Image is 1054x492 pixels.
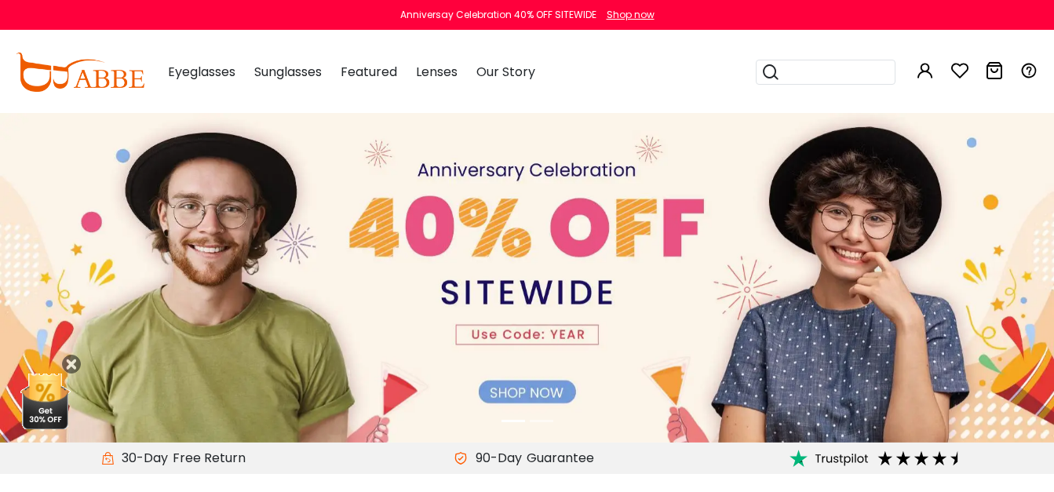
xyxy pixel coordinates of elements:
[607,8,655,22] div: Shop now
[400,8,596,22] div: Anniversay Celebration 40% OFF SITEWIDE
[599,8,655,21] a: Shop now
[468,449,522,468] span: 90-Day
[168,63,235,81] span: Eyeglasses
[476,63,535,81] span: Our Story
[416,63,458,81] span: Lenses
[341,63,397,81] span: Featured
[522,449,599,468] div: Guarantee
[168,449,250,468] div: Free Return
[16,366,75,429] img: mini welcome offer
[16,53,144,92] img: abbeglasses.com
[114,449,168,468] span: 30-Day
[254,63,322,81] span: Sunglasses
